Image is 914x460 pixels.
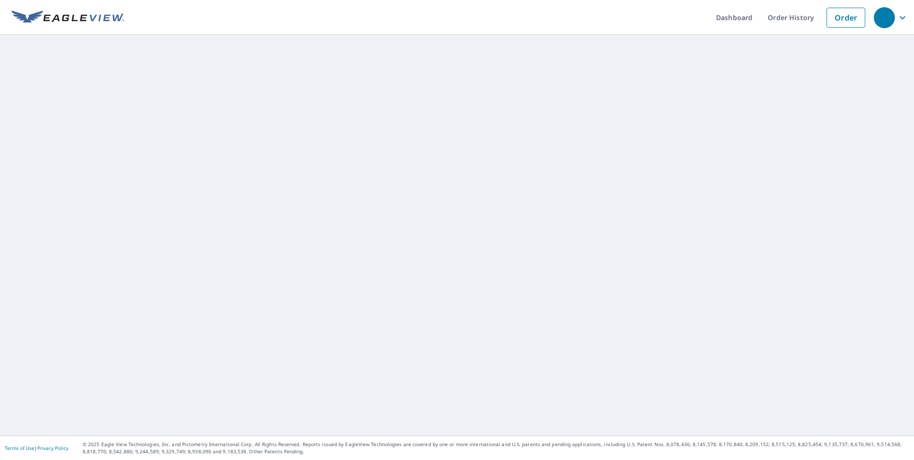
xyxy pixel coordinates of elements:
[37,445,68,451] a: Privacy Policy
[5,445,34,451] a: Terms of Use
[5,445,68,451] p: |
[83,441,909,455] p: © 2025 Eagle View Technologies, Inc. and Pictometry International Corp. All Rights Reserved. Repo...
[827,8,865,28] a: Order
[11,11,124,25] img: EV Logo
